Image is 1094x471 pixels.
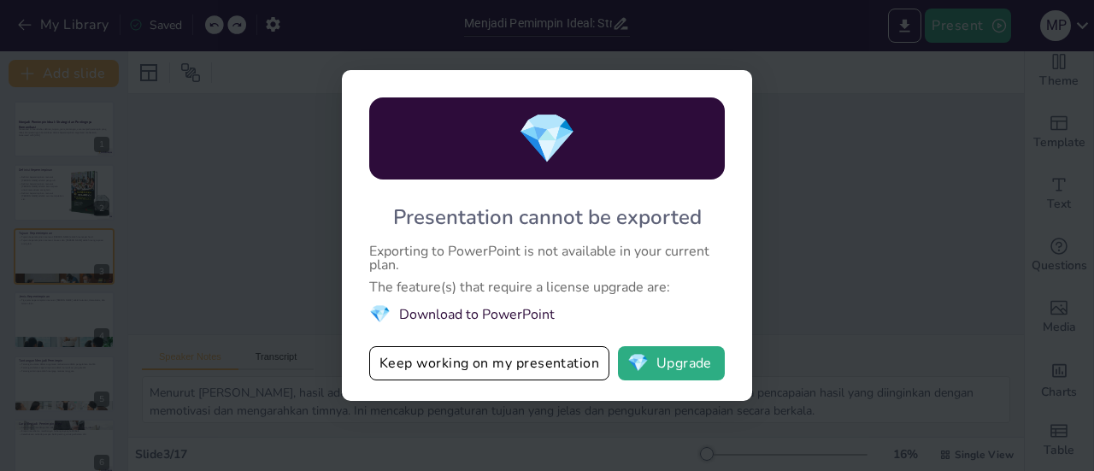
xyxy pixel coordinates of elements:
[369,244,725,272] div: Exporting to PowerPoint is not available in your current plan.
[369,303,391,326] span: diamond
[369,303,725,326] li: Download to PowerPoint
[369,346,609,380] button: Keep working on my presentation
[517,106,577,172] span: diamond
[618,346,725,380] button: diamondUpgrade
[393,203,702,231] div: Presentation cannot be exported
[369,280,725,294] div: The feature(s) that require a license upgrade are:
[627,355,649,372] span: diamond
